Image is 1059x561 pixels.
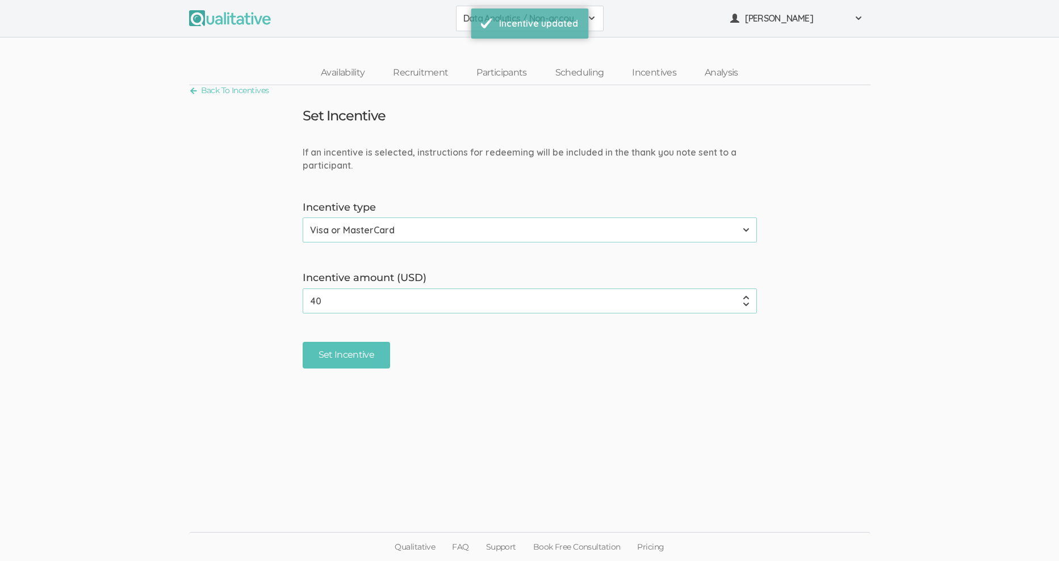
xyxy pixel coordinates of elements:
[303,108,386,123] h3: Set Incentive
[189,83,269,98] a: Back To Incentives
[443,533,477,561] a: FAQ
[303,200,757,215] label: Incentive type
[690,61,752,85] a: Analysis
[463,12,581,25] span: Data Analytics / Non-accounting
[462,61,541,85] a: Participants
[629,533,672,561] a: Pricing
[1002,506,1059,561] iframe: Chat Widget
[745,12,847,25] span: [PERSON_NAME]
[456,6,604,31] button: Data Analytics / Non-accounting
[307,61,379,85] a: Availability
[478,533,525,561] a: Support
[303,271,757,286] label: Incentive amount (USD)
[499,17,578,30] div: Incentive updated
[294,146,765,172] div: If an incentive is selected, instructions for redeeming will be included in the thank you note se...
[386,533,443,561] a: Qualitative
[303,342,391,369] input: Set Incentive
[525,533,629,561] a: Book Free Consultation
[541,61,618,85] a: Scheduling
[723,6,870,31] button: [PERSON_NAME]
[189,10,271,26] img: Qualitative
[618,61,690,85] a: Incentives
[379,61,462,85] a: Recruitment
